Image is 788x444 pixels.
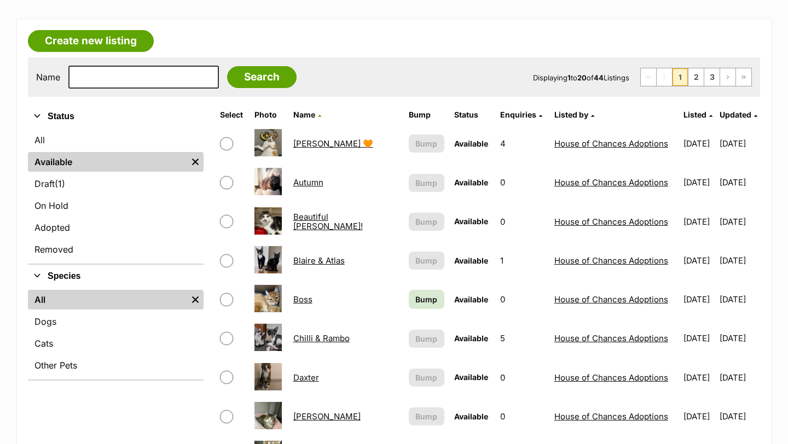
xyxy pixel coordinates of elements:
[28,269,204,283] button: Species
[679,163,719,201] td: [DATE]
[415,177,437,189] span: Bump
[720,319,759,357] td: [DATE]
[673,68,688,86] span: Page 1
[293,255,345,266] a: Blaire & Atlas
[594,73,604,82] strong: 44
[216,106,249,124] th: Select
[28,290,187,309] a: All
[55,177,65,190] span: (1)
[28,218,204,237] a: Adopted
[679,125,719,162] td: [DATE]
[409,252,444,270] button: Bump
[720,68,735,86] a: Next page
[554,255,668,266] a: House of Chances Adoptions
[187,290,204,309] a: Remove filter
[554,110,588,119] span: Listed by
[496,398,549,435] td: 0
[554,294,668,305] a: House of Chances Adoptions
[679,398,719,435] td: [DATE]
[679,359,719,396] td: [DATE]
[454,256,488,265] span: Available
[679,281,719,318] td: [DATE]
[409,407,444,425] button: Bump
[679,242,719,279] td: [DATE]
[415,294,437,305] span: Bump
[415,411,437,422] span: Bump
[409,330,444,348] button: Bump
[293,333,350,343] a: Chilli & Rambo
[454,139,488,148] span: Available
[293,138,373,149] a: [PERSON_NAME] 🧡
[720,110,751,119] span: Updated
[415,138,437,149] span: Bump
[28,196,204,215] a: On Hold
[496,125,549,162] td: 4
[720,359,759,396] td: [DATE]
[688,68,704,86] a: Page 2
[415,372,437,383] span: Bump
[293,411,361,422] a: [PERSON_NAME]
[679,203,719,241] td: [DATE]
[293,110,315,119] span: Name
[496,242,549,279] td: 1
[720,163,759,201] td: [DATE]
[720,125,759,162] td: [DATE]
[28,334,204,353] a: Cats
[187,152,204,172] a: Remove filter
[28,239,204,259] a: Removed
[496,203,549,241] td: 0
[641,68,656,86] span: First page
[720,398,759,435] td: [DATE]
[28,152,187,172] a: Available
[293,110,321,119] a: Name
[554,110,594,119] a: Listed by
[28,174,204,194] a: Draft
[657,68,672,86] span: Previous page
[736,68,751,86] a: Last page
[704,68,720,86] a: Page 3
[683,110,706,119] span: Listed
[36,72,60,82] label: Name
[679,319,719,357] td: [DATE]
[293,294,312,305] a: Boss
[496,359,549,396] td: 0
[28,109,204,124] button: Status
[554,333,668,343] a: House of Chances Adoptions
[409,174,444,192] button: Bump
[409,290,444,309] a: Bump
[293,372,319,383] a: Daxter
[500,110,542,119] a: Enquiries
[293,212,363,231] a: Beautiful [PERSON_NAME]!
[640,68,752,86] nav: Pagination
[28,128,204,264] div: Status
[554,372,668,383] a: House of Chances Adoptions
[250,106,288,124] th: Photo
[554,138,668,149] a: House of Chances Adoptions
[454,412,488,421] span: Available
[404,106,449,124] th: Bump
[409,135,444,153] button: Bump
[293,177,323,188] a: Autumn
[28,288,204,379] div: Species
[409,369,444,387] button: Bump
[454,334,488,343] span: Available
[567,73,571,82] strong: 1
[454,372,488,382] span: Available
[28,30,154,52] a: Create new listing
[450,106,494,124] th: Status
[28,312,204,331] a: Dogs
[554,411,668,422] a: House of Chances Adoptions
[409,213,444,231] button: Bump
[554,217,668,227] a: House of Chances Adoptions
[415,255,437,266] span: Bump
[683,110,712,119] a: Listed
[415,333,437,344] span: Bump
[500,110,536,119] span: translation missing: en.admin.listings.index.attributes.enquiries
[720,203,759,241] td: [DATE]
[496,319,549,357] td: 5
[720,110,757,119] a: Updated
[28,355,204,375] a: Other Pets
[720,281,759,318] td: [DATE]
[496,281,549,318] td: 0
[533,73,629,82] span: Displaying to of Listings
